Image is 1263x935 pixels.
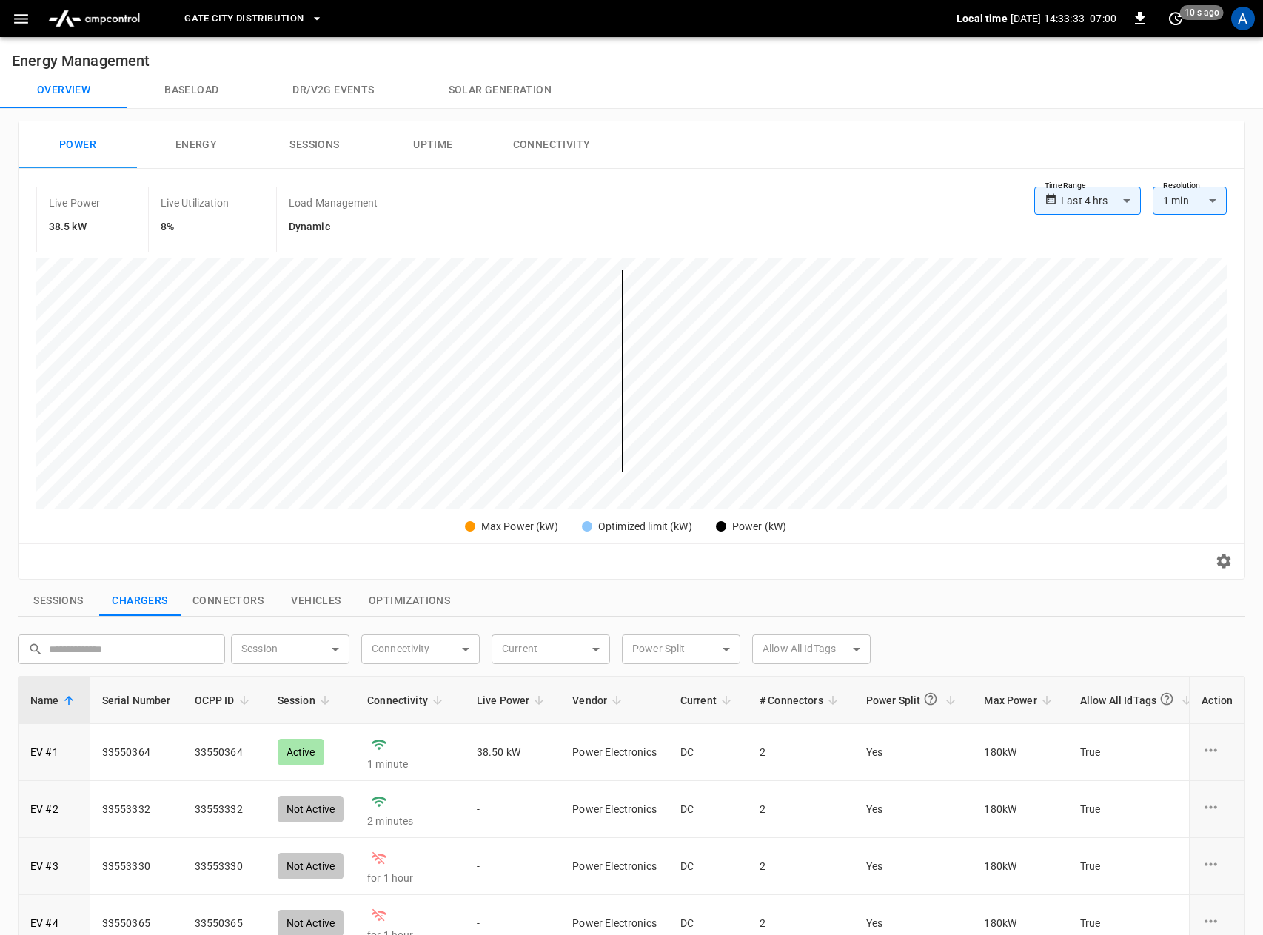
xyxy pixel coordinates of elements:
div: charge point options [1202,798,1233,820]
button: Solar generation [412,73,589,108]
td: Power Electronics [560,724,669,781]
td: DC [669,724,748,781]
td: DC [669,838,748,895]
button: show latest optimizations [357,586,462,617]
p: 2 minutes [367,814,453,828]
a: EV #2 [30,802,58,817]
button: Gate City Distribution [178,4,329,33]
button: Connectivity [492,121,611,169]
button: show latest connectors [181,586,275,617]
div: charge point options [1202,912,1233,934]
span: 10 s ago [1180,5,1224,20]
h6: Dynamic [289,219,378,235]
img: ampcontrol.io logo [42,4,146,33]
button: show latest charge points [99,586,181,617]
span: Power Split [866,686,961,714]
span: Connectivity [367,691,447,709]
td: DC [669,781,748,838]
p: Live Power [49,195,101,210]
a: EV #3 [30,859,58,874]
span: Name [30,691,78,709]
td: 33553332 [90,781,183,838]
div: Not Active [278,796,344,822]
span: Current [680,691,736,709]
div: Power (kW) [732,519,787,534]
label: Resolution [1163,180,1200,192]
td: 33553330 [183,838,266,895]
a: EV #1 [30,745,58,760]
h6: 8% [161,219,229,235]
p: Live Utilization [161,195,229,210]
td: 38.50 kW [465,724,561,781]
div: Last 4 hrs [1061,187,1141,215]
td: - [465,838,561,895]
td: Power Electronics [560,781,669,838]
div: Max Power (kW) [481,519,558,534]
button: Power [19,121,137,169]
div: Optimized limit (kW) [598,519,692,534]
td: 2 [748,724,854,781]
p: [DATE] 14:33:33 -07:00 [1011,11,1116,26]
label: Time Range [1045,180,1086,192]
div: Active [278,739,324,765]
p: Load Management [289,195,378,210]
span: Gate City Distribution [184,10,304,27]
div: 1 min [1153,187,1227,215]
td: 180 kW [972,838,1068,895]
span: Max Power [984,691,1056,709]
th: Action [1189,677,1244,724]
td: 33553330 [90,838,183,895]
button: Dr/V2G events [255,73,411,108]
td: 33550364 [183,724,266,781]
span: Vendor [572,691,626,709]
td: Power Electronics [560,838,669,895]
p: for 1 hour [367,871,453,885]
span: # Connectors [760,691,842,709]
button: Energy [137,121,255,169]
td: 2 [748,781,854,838]
div: charge point options [1202,741,1233,763]
span: Allow All IdTags [1080,686,1196,714]
button: Uptime [374,121,492,169]
td: Yes [854,838,973,895]
div: Not Active [278,853,344,879]
button: show latest vehicles [275,586,357,617]
button: show latest sessions [18,586,99,617]
td: 180 kW [972,724,1068,781]
span: Live Power [477,691,549,709]
div: charge point options [1202,855,1233,877]
td: 33550364 [90,724,183,781]
p: 1 minute [367,757,453,771]
span: Session [278,691,335,709]
td: Yes [854,781,973,838]
td: True [1068,724,1208,781]
td: 180 kW [972,781,1068,838]
p: Local time [957,11,1008,26]
td: Yes [854,724,973,781]
td: True [1068,838,1208,895]
td: True [1068,781,1208,838]
td: - [465,781,561,838]
td: 33553332 [183,781,266,838]
div: profile-icon [1231,7,1255,30]
button: set refresh interval [1164,7,1187,30]
h6: 38.5 kW [49,219,101,235]
a: EV #4 [30,916,58,931]
td: 2 [748,838,854,895]
span: OCPP ID [195,691,254,709]
th: Serial Number [90,677,183,724]
button: Sessions [255,121,374,169]
button: Baseload [127,73,255,108]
